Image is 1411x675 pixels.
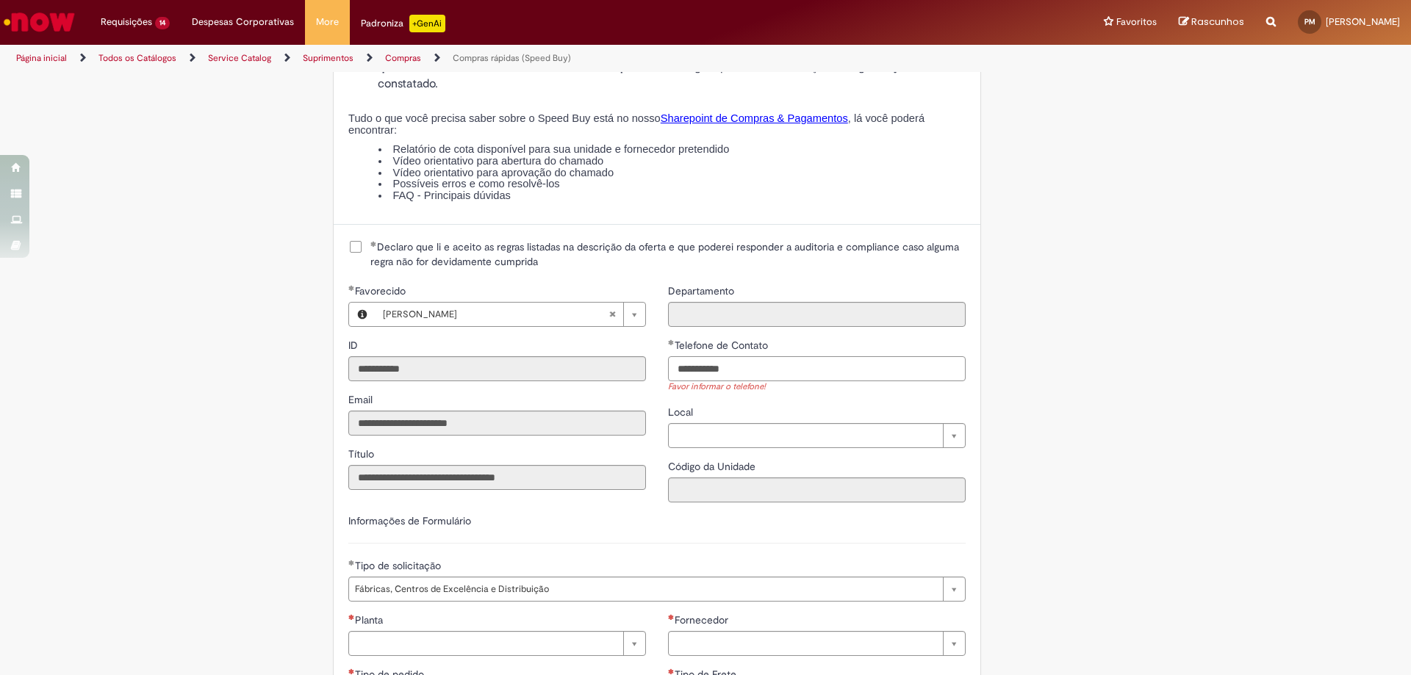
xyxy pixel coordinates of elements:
input: Telefone de Contato [668,356,966,381]
span: Requisições [101,15,152,29]
strong: responder aos questionamentos dos times de auditoria e compliance [378,43,881,74]
span: Somente leitura - ID [348,339,361,352]
a: Todos os Catálogos [98,52,176,64]
div: Padroniza [361,15,445,32]
label: Somente leitura - ID [348,338,361,353]
label: Somente leitura - Email [348,392,376,407]
a: Limpar campo Planta [348,631,646,656]
span: Planta [355,613,386,627]
li: Possíveis erros e como resolvê-los [378,178,966,190]
span: Necessários [348,668,355,674]
label: Somente leitura - Código da Unidade [668,459,758,474]
li: FAQ - Principais dúvidas [378,190,966,202]
span: Somente leitura - Email [348,393,376,406]
span: [PERSON_NAME] [1326,15,1400,28]
span: Obrigatório Preenchido [668,339,675,345]
span: Telefone de Contato [675,339,771,352]
a: Limpar campo Fornecedor [668,631,966,656]
li: Vídeo orientativo para abertura do chamado [378,156,966,167]
span: PM [1304,17,1315,26]
a: Service Catalog [208,52,271,64]
span: [PERSON_NAME] [383,303,608,326]
span: More [316,15,339,29]
p: +GenAi [409,15,445,32]
li: Vídeo orientativo para aprovação do chamado [378,167,966,179]
input: Email [348,411,646,436]
label: Informações de Formulário [348,514,471,527]
span: Favoritos [1116,15,1157,29]
div: Favor informar o telefone! [668,381,966,394]
span: Obrigatório Preenchido [348,285,355,291]
abbr: Limpar campo Favorecido [601,303,623,326]
input: Código da Unidade [668,477,966,502]
span: 14 [155,17,170,29]
li: Relatório de cota disponível para sua unidade e fornecedor pretendido [378,144,966,156]
span: Necessários - Favorecido [355,284,409,297]
button: Favorecido, Visualizar este registro Paulo Pontes De Melo [349,303,376,326]
span: Obrigatório Preenchido [348,560,355,566]
span: Necessários [668,668,675,674]
a: Limpar campo Local [668,423,966,448]
span: Fornecedor [675,613,731,627]
span: Necessários [668,614,675,620]
label: Somente leitura - Título [348,447,377,461]
span: Somente leitura - Código da Unidade [668,460,758,473]
input: Título [348,465,646,490]
a: Compras rápidas (Speed Buy) [453,52,571,64]
span: Rascunhos [1191,15,1244,29]
span: Tipo de solicitação [355,559,444,572]
span: Declaro que li e aceito as regras listadas na descrição da oferta e que poderei responder a audit... [370,239,966,269]
a: Sharepoint de Compras & Pagamentos [661,112,848,124]
a: Suprimentos [303,52,353,64]
span: Fábricas, Centros de Excelência e Distribuição [355,577,936,601]
label: Somente leitura - Departamento [668,284,737,298]
input: Departamento [668,302,966,327]
span: Necessários [348,614,355,620]
a: Página inicial [16,52,67,64]
ul: Trilhas de página [11,45,930,72]
span: Local [668,405,696,419]
img: ServiceNow [1,7,77,37]
p: Tudo o que você precisa saber sobre o Speed Buy está no nosso , lá você poderá encontrar: [348,113,966,136]
a: [PERSON_NAME]Limpar campo Favorecido [376,303,645,326]
a: Rascunhos [1179,15,1244,29]
input: ID [348,356,646,381]
span: Despesas Corporativas [192,15,294,29]
span: Obrigatório Preenchido [370,241,377,247]
a: Compras [385,52,421,64]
